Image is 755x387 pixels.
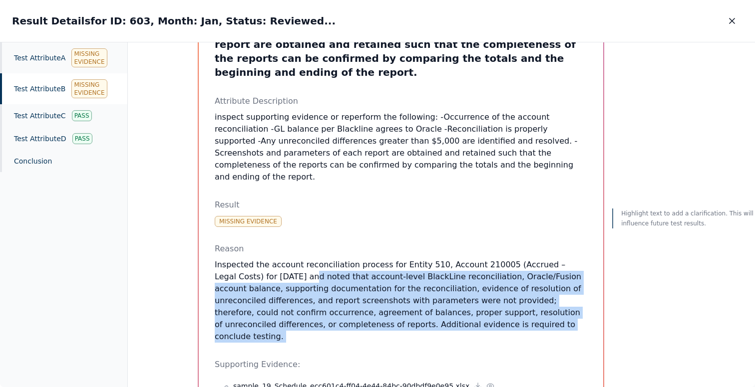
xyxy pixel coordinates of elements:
p: Inspected the account reconciliation process for Entity 510, Account 210005 (Accrued – Legal Cost... [215,259,587,343]
div: Pass [72,110,92,121]
div: Missing Evidence [215,216,282,227]
p: inspect supporting evidence or reperform the following: -Occurrence of the account reconciliation... [215,111,587,183]
p: Reason [215,243,587,255]
div: Missing Evidence [71,79,107,98]
h2: Result Details for ID: 603, Month: Jan, Status: Reviewed... [12,14,336,28]
div: Missing Evidence [71,48,107,67]
p: Result [215,199,587,211]
div: Pass [72,133,92,144]
p: Supporting Evidence: [215,359,587,371]
p: Attribute Description [215,95,587,107]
